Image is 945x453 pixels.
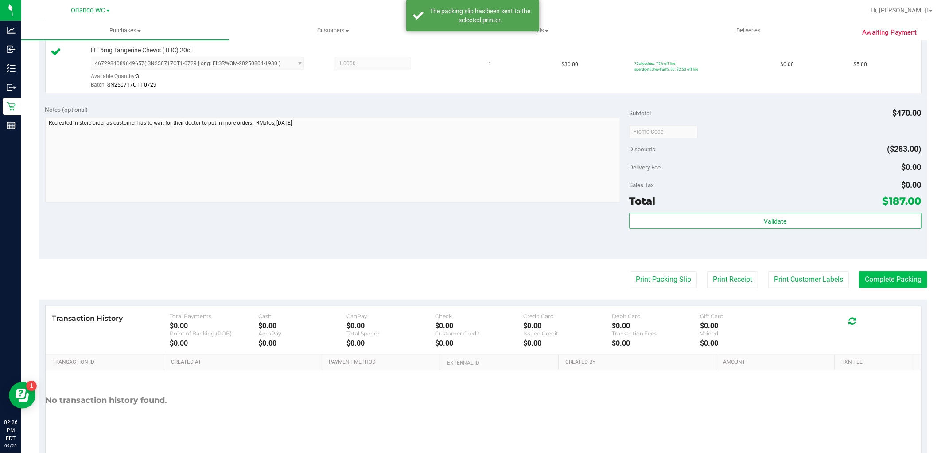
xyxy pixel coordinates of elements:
[7,83,16,92] inline-svg: Outbound
[859,271,927,288] button: Complete Packing
[435,313,523,319] div: Check
[437,21,645,40] a: Tills
[700,313,788,319] div: Gift Card
[842,359,910,366] a: Txn Fee
[780,60,794,69] span: $0.00
[883,195,922,207] span: $187.00
[170,322,258,330] div: $0.00
[258,330,346,337] div: AeroPay
[46,370,167,430] div: No transaction history found.
[21,27,229,35] span: Purchases
[229,21,437,40] a: Customers
[7,26,16,35] inline-svg: Analytics
[612,339,700,347] div: $0.00
[768,271,849,288] button: Print Customer Labels
[634,67,698,71] span: spendget5chewflash2.50: $2.50 off line
[437,27,644,35] span: Tills
[170,330,258,337] div: Point of Banking (POB)
[435,322,523,330] div: $0.00
[902,180,922,189] span: $0.00
[612,313,700,319] div: Debit Card
[329,359,437,366] a: Payment Method
[724,27,773,35] span: Deliveries
[171,359,319,366] a: Created At
[435,339,523,347] div: $0.00
[523,322,611,330] div: $0.00
[7,64,16,73] inline-svg: Inventory
[489,60,492,69] span: 1
[700,339,788,347] div: $0.00
[7,45,16,54] inline-svg: Inbound
[629,181,654,189] span: Sales Tax
[853,60,867,69] span: $5.00
[440,355,558,370] th: External ID
[629,141,655,157] span: Discounts
[893,108,922,118] span: $470.00
[862,28,917,38] span: Awaiting Payment
[630,271,697,288] button: Print Packing Slip
[170,313,258,319] div: Total Payments
[136,73,139,79] span: 3
[645,21,852,40] a: Deliveries
[258,322,346,330] div: $0.00
[229,27,436,35] span: Customers
[629,195,655,207] span: Total
[7,102,16,111] inline-svg: Retail
[52,359,161,366] a: Transaction ID
[258,313,346,319] div: Cash
[346,322,435,330] div: $0.00
[629,110,651,117] span: Subtotal
[91,70,315,87] div: Available Quantity:
[258,339,346,347] div: $0.00
[21,21,229,40] a: Purchases
[700,322,788,330] div: $0.00
[561,60,578,69] span: $30.00
[107,82,156,88] span: SN250717CT1-0729
[7,121,16,130] inline-svg: Reports
[629,125,698,138] input: Promo Code
[4,418,17,442] p: 02:26 PM EDT
[764,218,786,225] span: Validate
[428,7,533,24] div: The packing slip has been sent to the selected printer.
[71,7,105,14] span: Orlando WC
[612,322,700,330] div: $0.00
[629,213,921,229] button: Validate
[91,82,106,88] span: Batch:
[26,381,37,391] iframe: Resource center unread badge
[4,442,17,449] p: 09/25
[723,359,832,366] a: Amount
[523,339,611,347] div: $0.00
[700,330,788,337] div: Voided
[902,162,922,172] span: $0.00
[612,330,700,337] div: Transaction Fees
[629,164,661,171] span: Delivery Fee
[634,61,675,66] span: 75chocchew: 75% off line
[871,7,928,14] span: Hi, [PERSON_NAME]!
[523,330,611,337] div: Issued Credit
[435,330,523,337] div: Customer Credit
[91,46,192,55] span: HT 5mg Tangerine Chews (THC) 20ct
[707,271,758,288] button: Print Receipt
[887,144,922,154] span: ($283.00)
[9,382,35,409] iframe: Resource center
[45,106,88,113] span: Notes (optional)
[565,359,713,366] a: Created By
[346,330,435,337] div: Total Spendr
[170,339,258,347] div: $0.00
[523,313,611,319] div: Credit Card
[346,339,435,347] div: $0.00
[346,313,435,319] div: CanPay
